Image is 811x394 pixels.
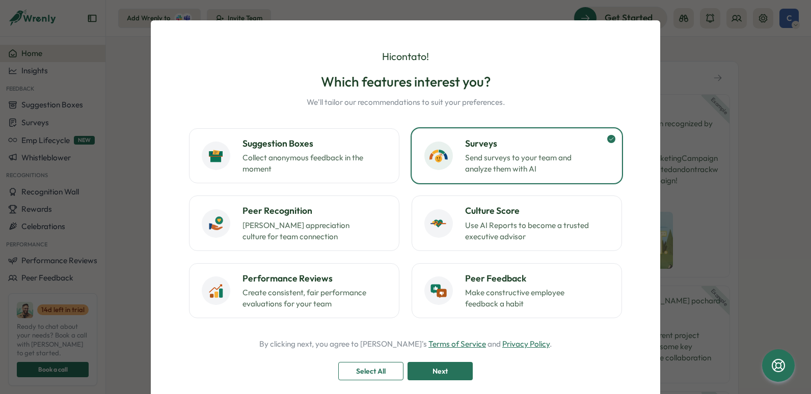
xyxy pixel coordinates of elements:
span: Select All [356,362,386,380]
span: Next [432,362,448,380]
p: [PERSON_NAME] appreciation culture for team connection [242,220,370,242]
button: Culture ScoreUse AI Reports to become a trusted executive advisor [412,195,622,250]
h3: Culture Score [465,204,609,217]
a: Privacy Policy [502,339,550,349]
p: Create consistent, fair performance evaluations for your team [242,287,370,309]
a: Terms of Service [428,339,486,349]
p: We'll tailor our recommendations to suit your preferences. [307,97,505,108]
button: Suggestion BoxesCollect anonymous feedback in the moment [189,128,399,183]
button: Select All [338,362,403,380]
button: SurveysSend surveys to your team and analyze them with AI [412,128,622,183]
h3: Performance Reviews [242,272,387,285]
h3: Surveys [465,137,609,150]
h3: Peer Recognition [242,204,387,217]
p: Send surveys to your team and analyze them with AI [465,152,592,175]
h3: Suggestion Boxes [242,137,387,150]
button: Peer FeedbackMake constructive employee feedback a habit [412,263,622,318]
p: Make constructive employee feedback a habit [465,287,592,309]
p: Use AI Reports to become a trusted executive advisor [465,220,592,242]
button: Next [408,362,473,380]
h2: Which features interest you? [307,73,505,91]
button: Performance ReviewsCreate consistent, fair performance evaluations for your team [189,263,399,318]
p: Hi contato ! [382,49,429,65]
p: Collect anonymous feedback in the moment [242,152,370,175]
button: Peer Recognition[PERSON_NAME] appreciation culture for team connection [189,195,399,250]
h3: Peer Feedback [465,272,609,285]
p: By clicking next, you agree to [PERSON_NAME]'s and . [259,339,552,350]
